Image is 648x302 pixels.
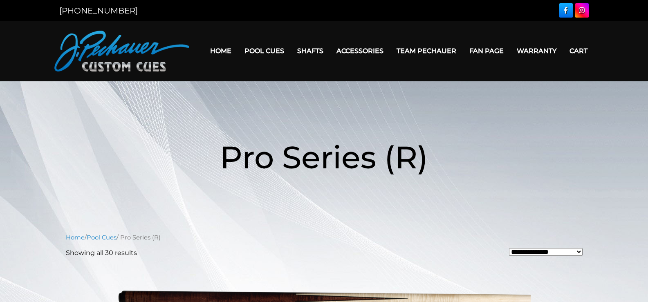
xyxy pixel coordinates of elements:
[390,40,463,61] a: Team Pechauer
[238,40,291,61] a: Pool Cues
[510,40,563,61] a: Warranty
[66,234,85,241] a: Home
[87,234,117,241] a: Pool Cues
[59,6,138,16] a: [PHONE_NUMBER]
[563,40,594,61] a: Cart
[330,40,390,61] a: Accessories
[291,40,330,61] a: Shafts
[66,233,583,242] nav: Breadcrumb
[54,31,189,72] img: Pechauer Custom Cues
[204,40,238,61] a: Home
[509,248,583,256] select: Shop order
[463,40,510,61] a: Fan Page
[220,138,428,176] span: Pro Series (R)
[66,248,137,258] p: Showing all 30 results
